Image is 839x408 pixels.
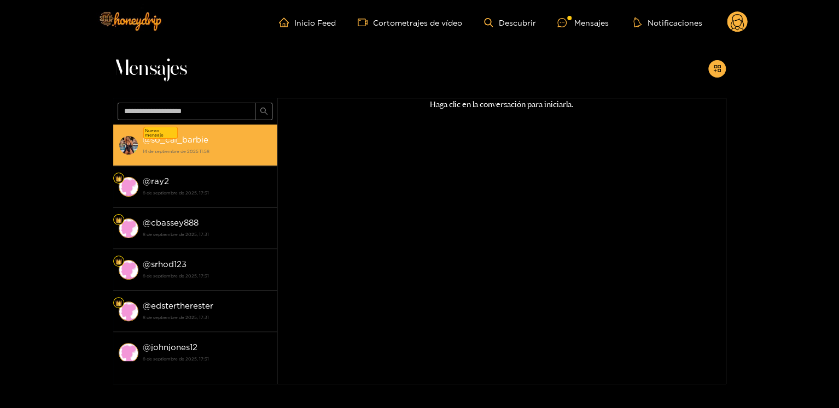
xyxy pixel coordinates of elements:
button: añadir a la tienda de aplicaciones [708,60,726,78]
font: 8 de septiembre de 2025, 17:31 [143,274,209,278]
span: cámara de vídeo [358,17,373,27]
font: @ [143,218,151,227]
font: johnjones12 [151,342,197,352]
font: 14 de septiembre de 2025 11:58 [143,149,209,153]
font: @ [143,176,151,186]
font: Mensajes [113,58,187,80]
font: ray2 [151,176,169,186]
span: añadir a la tienda de aplicaciones [713,64,721,74]
font: Mensajes [574,19,608,27]
font: 8 de septiembre de 2025, 17:31 [143,357,209,361]
img: conversación [119,135,138,155]
font: Inicio Feed [294,19,336,27]
img: Nivel de ventilador [115,175,122,182]
a: Inicio Feed [279,17,336,27]
font: Descubrir [498,19,535,27]
font: so_cal_barbie [151,135,208,144]
img: conversación [119,218,138,238]
font: @ [143,342,151,352]
font: Nuevo mensaje [145,128,164,137]
font: Notificaciones [647,19,702,27]
img: Nivel de ventilador [115,217,122,223]
font: srhod123 [151,259,187,269]
button: buscar [255,103,272,120]
a: Descubrir [484,18,535,27]
button: Notificaciones [630,17,705,28]
font: 8 de septiembre de 2025, 17:31 [143,191,209,195]
img: conversación [119,177,138,197]
img: conversación [119,260,138,280]
font: Cortometrajes de vídeo [373,19,462,27]
a: Cortometrajes de vídeo [358,17,462,27]
img: conversación [119,343,138,363]
img: Nivel de ventilador [115,300,122,306]
font: 8 de septiembre de 2025, 17:31 [143,232,209,236]
font: 8 de septiembre de 2025, 17:31 [143,315,209,320]
font: @ [143,135,151,144]
span: buscar [260,107,268,116]
img: Nivel de ventilador [115,258,122,265]
font: @edstertherester [143,301,213,310]
font: @ [143,259,151,269]
font: cbassey888 [151,218,199,227]
font: Haga clic en la conversación para iniciarla. [430,99,573,109]
span: hogar [279,17,294,27]
img: conversación [119,301,138,321]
